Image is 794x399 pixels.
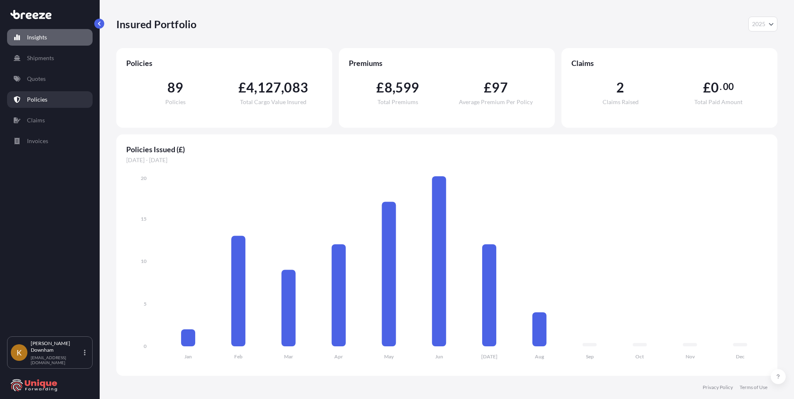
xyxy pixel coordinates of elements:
tspan: Dec [736,353,745,360]
a: Policies [7,91,93,108]
tspan: May [384,353,394,360]
a: Privacy Policy [703,384,733,391]
tspan: Aug [535,353,544,360]
p: Shipments [27,54,54,62]
span: £ [703,81,711,94]
p: Claims [27,116,45,124]
a: Claims [7,112,93,129]
a: Quotes [7,71,93,87]
span: 97 [492,81,507,94]
span: . [720,83,722,90]
span: 2 [616,81,624,94]
span: 2025 [752,20,765,28]
tspan: 0 [144,343,147,349]
span: [DATE] - [DATE] [126,156,767,164]
span: , [392,81,395,94]
tspan: Jan [184,353,192,360]
span: Average Premium Per Policy [459,99,533,105]
p: Invoices [27,137,48,145]
span: £ [484,81,492,94]
span: Policies [165,99,186,105]
span: Total Premiums [377,99,418,105]
span: £ [238,81,246,94]
span: Total Cargo Value Insured [240,99,306,105]
p: Insured Portfolio [116,17,196,31]
span: 89 [167,81,183,94]
p: Quotes [27,75,46,83]
span: 083 [284,81,308,94]
tspan: Apr [334,353,343,360]
span: , [281,81,284,94]
span: Policies Issued (£) [126,144,767,154]
tspan: Nov [686,353,695,360]
span: Claims [571,58,767,68]
p: [EMAIL_ADDRESS][DOMAIN_NAME] [31,355,82,365]
tspan: 10 [141,258,147,264]
span: Claims Raised [603,99,639,105]
tspan: 20 [141,175,147,181]
img: organization-logo [10,379,58,392]
a: Insights [7,29,93,46]
span: Premiums [349,58,545,68]
a: Terms of Use [740,384,767,391]
tspan: Oct [635,353,644,360]
tspan: Feb [234,353,243,360]
span: 8 [385,81,392,94]
a: Invoices [7,133,93,149]
button: Year Selector [748,17,777,32]
tspan: Sep [586,353,594,360]
tspan: 5 [144,301,147,307]
span: 0 [711,81,719,94]
p: [PERSON_NAME] Downham [31,340,82,353]
tspan: Jun [435,353,443,360]
span: 4 [246,81,254,94]
span: Total Paid Amount [694,99,743,105]
tspan: 15 [141,216,147,222]
span: £ [376,81,384,94]
span: 00 [723,83,734,90]
span: , [254,81,257,94]
p: Policies [27,95,47,104]
span: 127 [257,81,282,94]
span: 599 [395,81,419,94]
tspan: [DATE] [481,353,497,360]
a: Shipments [7,50,93,66]
span: Policies [126,58,322,68]
tspan: Mar [284,353,293,360]
p: Insights [27,33,47,41]
span: K [17,348,22,357]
